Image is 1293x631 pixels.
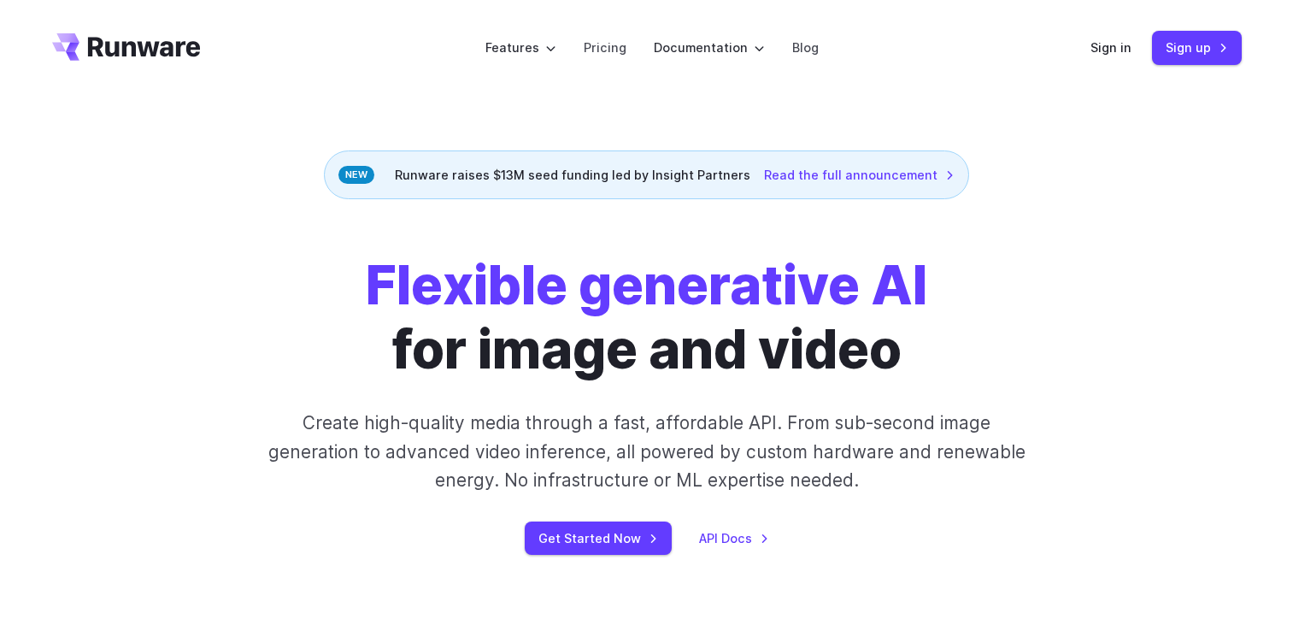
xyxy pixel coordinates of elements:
div: Runware raises $13M seed funding led by Insight Partners [324,150,969,199]
a: Blog [792,38,819,57]
label: Documentation [654,38,765,57]
a: API Docs [699,528,769,548]
a: Sign up [1152,31,1242,64]
h1: for image and video [366,254,927,381]
a: Sign in [1090,38,1131,57]
label: Features [485,38,556,57]
a: Get Started Now [525,522,672,555]
a: Read the full announcement [764,165,955,185]
strong: Flexible generative AI [366,253,927,317]
p: Create high-quality media through a fast, affordable API. From sub-second image generation to adv... [266,409,1027,494]
a: Go to / [52,33,201,61]
a: Pricing [584,38,626,57]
